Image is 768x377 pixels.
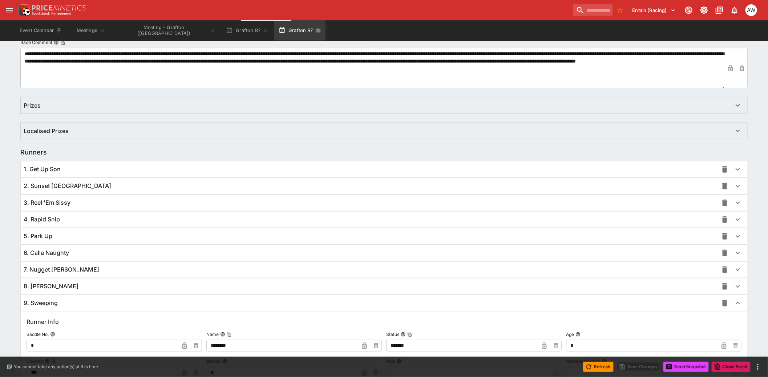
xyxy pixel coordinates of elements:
span: 6. Calla Naughty [24,249,69,257]
h5: Runners [20,148,47,156]
p: Saddle No. [27,331,49,337]
button: more [753,362,762,371]
button: open drawer [3,4,16,17]
span: 5. Park Up [24,232,52,240]
button: No Bookmarks [614,4,626,16]
span: 3. Reel 'Em Sissy [24,199,70,206]
p: Name [206,331,219,337]
span: 1. Get Up Son [24,165,61,173]
button: Documentation [713,4,726,17]
button: Grafton R7 [274,20,326,41]
img: PriceKinetics [32,5,86,11]
p: Status [386,331,399,337]
h6: Runner Info [27,317,741,326]
img: Sportsbook Management [32,12,71,15]
button: StatusCopy To Clipboard [401,332,406,337]
button: Race CommentCopy To Clipboard [54,40,59,45]
button: Event Calendar [15,20,66,41]
button: Close Event [712,362,751,372]
span: 4. Rapid Snip [24,216,60,223]
button: Saddle No. [50,332,55,337]
button: Copy To Clipboard [227,332,232,337]
span: 7. Nugget [PERSON_NAME] [24,266,99,273]
p: Age [566,331,574,337]
button: NameCopy To Clipboard [220,332,225,337]
button: Amanda Whitta [743,2,759,18]
span: 2. Sunset [GEOGRAPHIC_DATA] [24,182,111,190]
button: Age [575,332,581,337]
h6: Localised Prizes [24,127,69,135]
button: Grafton R7 [222,20,273,41]
button: Copy To Clipboard [407,332,412,337]
p: Race Comment [20,39,52,45]
span: 9. Sweeping [24,299,58,307]
div: Amanda Whitta [745,4,757,16]
button: Meeting - Grafton (AUS) [116,20,220,41]
button: Notifications [728,4,741,17]
p: You cannot take any action(s) at this time. [14,364,99,370]
button: Connected to PK [682,4,695,17]
button: Select Tenant [628,4,680,16]
h6: Prizes [24,102,41,109]
input: search [573,4,613,16]
span: 8. [PERSON_NAME] [24,282,78,290]
img: PriceKinetics Logo [16,3,31,17]
button: Refresh [583,362,614,372]
button: Copy To Clipboard [60,40,65,45]
button: Toggle light/dark mode [698,4,711,17]
button: Send Snapshot [663,362,709,372]
button: Meetings [68,20,114,41]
